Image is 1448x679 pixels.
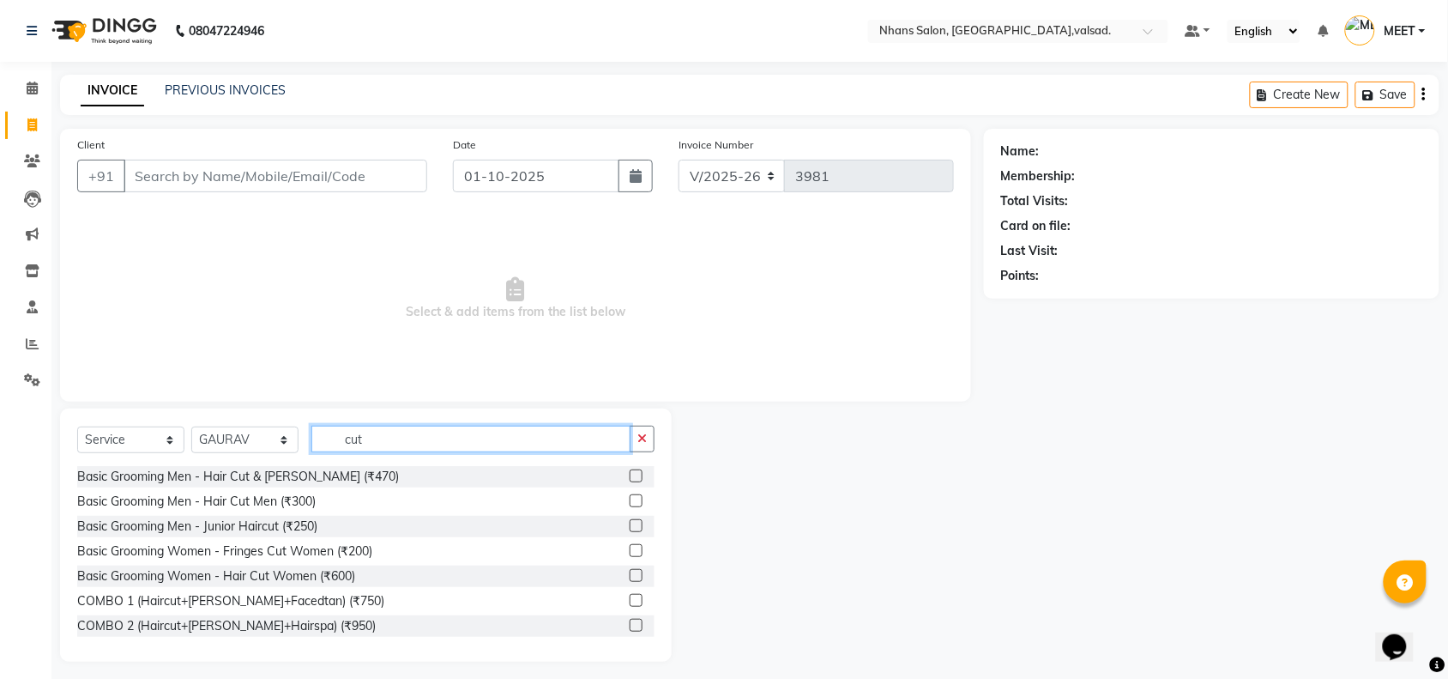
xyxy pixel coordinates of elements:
b: 08047224946 [189,7,264,55]
div: COMBO 1 (Haircut+[PERSON_NAME]+Facedtan) (₹750) [77,592,384,610]
a: INVOICE [81,76,144,106]
div: Membership: [1001,167,1076,185]
div: Name: [1001,142,1040,161]
a: PREVIOUS INVOICES [165,82,286,98]
label: Client [77,137,105,153]
iframe: chat widget [1376,610,1431,662]
div: Basic Grooming Men - Junior Haircut (₹250) [77,518,317,536]
img: MEET [1345,15,1375,45]
div: Total Visits: [1001,192,1069,210]
div: Basic Grooming Women - Fringes Cut Women (₹200) [77,543,372,561]
img: logo [44,7,161,55]
div: Card on file: [1001,217,1071,235]
div: COMBO 2 (Haircut+[PERSON_NAME]+Hairspa) (₹950) [77,617,376,635]
div: Basic Grooming Men - Hair Cut Men (₹300) [77,493,316,511]
div: Last Visit: [1001,242,1059,260]
div: Points: [1001,267,1040,285]
button: Create New [1250,82,1348,108]
input: Search by Name/Mobile/Email/Code [124,160,427,192]
button: Save [1355,82,1415,108]
input: Search or Scan [311,426,630,452]
label: Date [453,137,476,153]
span: MEET [1384,22,1415,40]
div: Basic Grooming Men - Hair Cut & [PERSON_NAME] (₹470) [77,468,399,486]
span: Select & add items from the list below [77,213,954,385]
button: +91 [77,160,125,192]
label: Invoice Number [679,137,753,153]
div: Basic Grooming Women - Hair Cut Women (₹600) [77,567,355,585]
